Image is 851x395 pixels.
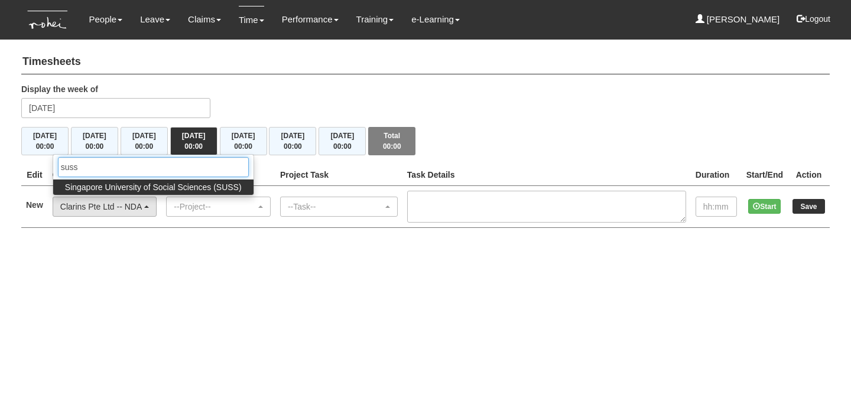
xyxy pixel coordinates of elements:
[65,181,242,193] span: Singapore University of Social Sciences (SUSS)
[220,127,267,155] button: [DATE]00:00
[691,164,742,186] th: Duration
[742,164,788,186] th: Start/End
[411,6,460,33] a: e-Learning
[284,142,302,151] span: 00:00
[792,199,825,214] input: Save
[288,201,383,213] div: --Task--
[135,142,153,151] span: 00:00
[788,5,839,33] button: Logout
[48,164,162,186] th: Client
[21,83,98,95] label: Display the week of
[188,6,221,33] a: Claims
[368,127,415,155] button: Total00:00
[748,199,781,214] button: Start
[58,157,249,177] input: Search
[356,6,394,33] a: Training
[170,127,217,155] button: [DATE]00:00
[174,201,256,213] div: --Project--
[21,127,830,155] div: Timesheet Week Summary
[696,197,737,217] input: hh:mm
[89,6,122,33] a: People
[275,164,402,186] th: Project Task
[21,50,830,74] h4: Timesheets
[402,164,691,186] th: Task Details
[269,127,316,155] button: [DATE]00:00
[696,6,780,33] a: [PERSON_NAME]
[184,142,203,151] span: 00:00
[319,127,366,155] button: [DATE]00:00
[86,142,104,151] span: 00:00
[280,197,398,217] button: --Task--
[234,142,252,151] span: 00:00
[53,197,157,217] button: Clarins Pte Ltd -- NDA
[383,142,401,151] span: 00:00
[21,127,69,155] button: [DATE]00:00
[121,127,168,155] button: [DATE]00:00
[26,199,43,211] label: New
[333,142,352,151] span: 00:00
[282,6,339,33] a: Performance
[239,6,264,34] a: Time
[140,6,170,33] a: Leave
[36,142,54,151] span: 00:00
[788,164,830,186] th: Action
[166,197,271,217] button: --Project--
[60,201,142,213] div: Clarins Pte Ltd -- NDA
[71,127,118,155] button: [DATE]00:00
[21,164,48,186] th: Edit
